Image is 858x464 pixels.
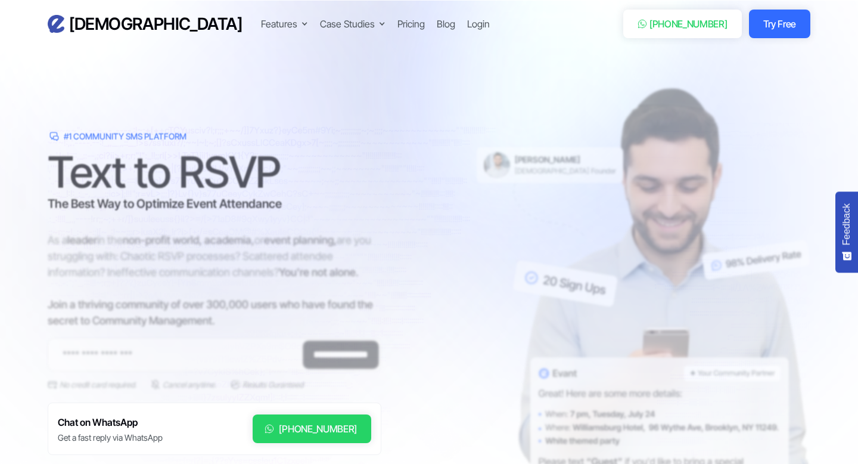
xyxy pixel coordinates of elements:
[320,17,386,31] div: Case Studies
[48,14,242,35] a: home
[58,414,163,431] h6: Chat on WhatsApp
[48,232,381,329] div: As a in the or are you struggling with: Chaotic RSVP processes? Scattered attendee information? I...
[320,17,375,31] div: Case Studies
[261,17,308,31] div: Features
[477,147,623,183] a: [PERSON_NAME][DEMOGRAPHIC_DATA] Founder
[515,154,616,165] h6: [PERSON_NAME]
[64,131,186,143] div: #1 Community SMS Platform
[67,234,97,246] span: leader
[835,191,858,273] button: Feedback - Show survey
[58,432,163,444] div: Get a fast reply via WhatsApp
[261,17,297,31] div: Features
[279,422,357,436] div: [PHONE_NUMBER]
[48,154,381,190] h1: Text to RSVP
[437,17,455,31] a: Blog
[623,10,742,38] a: [PHONE_NUMBER]
[253,414,371,443] a: [PHONE_NUMBER]
[69,14,242,35] h3: [DEMOGRAPHIC_DATA]
[48,298,373,327] span: Join a thriving community of over 300,000 users who have found the secret to Community Management.
[467,17,490,31] a: Login
[649,17,728,31] div: [PHONE_NUMBER]
[397,17,425,31] a: Pricing
[48,338,381,391] form: Email Form 2
[60,379,136,391] div: No credit card required.
[749,10,810,38] a: Try Free
[243,379,303,391] div: Results Guranteed
[123,234,254,246] span: non-profit world, academia,
[264,234,337,246] span: event planning,
[163,379,216,391] div: Cancel anytime.
[841,203,852,245] span: Feedback
[48,195,381,213] h3: The Best Way to Optimize Event Attendance
[515,166,616,176] div: [DEMOGRAPHIC_DATA] Founder
[279,266,359,279] span: You're not alone.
